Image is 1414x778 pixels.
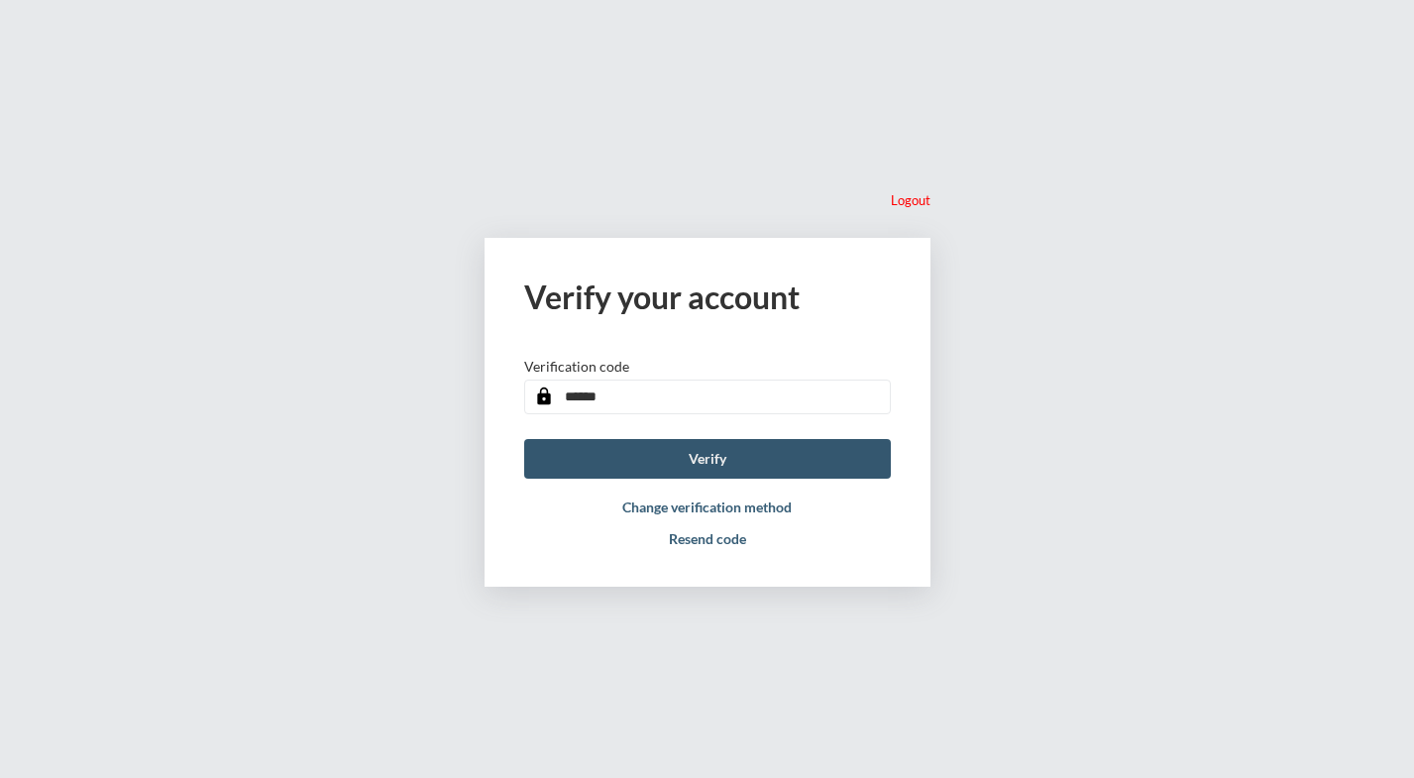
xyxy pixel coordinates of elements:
[524,278,891,316] h2: Verify your account
[891,192,930,208] p: Logout
[524,358,629,375] p: Verification code
[669,530,746,547] button: Resend code
[622,499,792,515] button: Change verification method
[524,439,891,479] button: Verify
